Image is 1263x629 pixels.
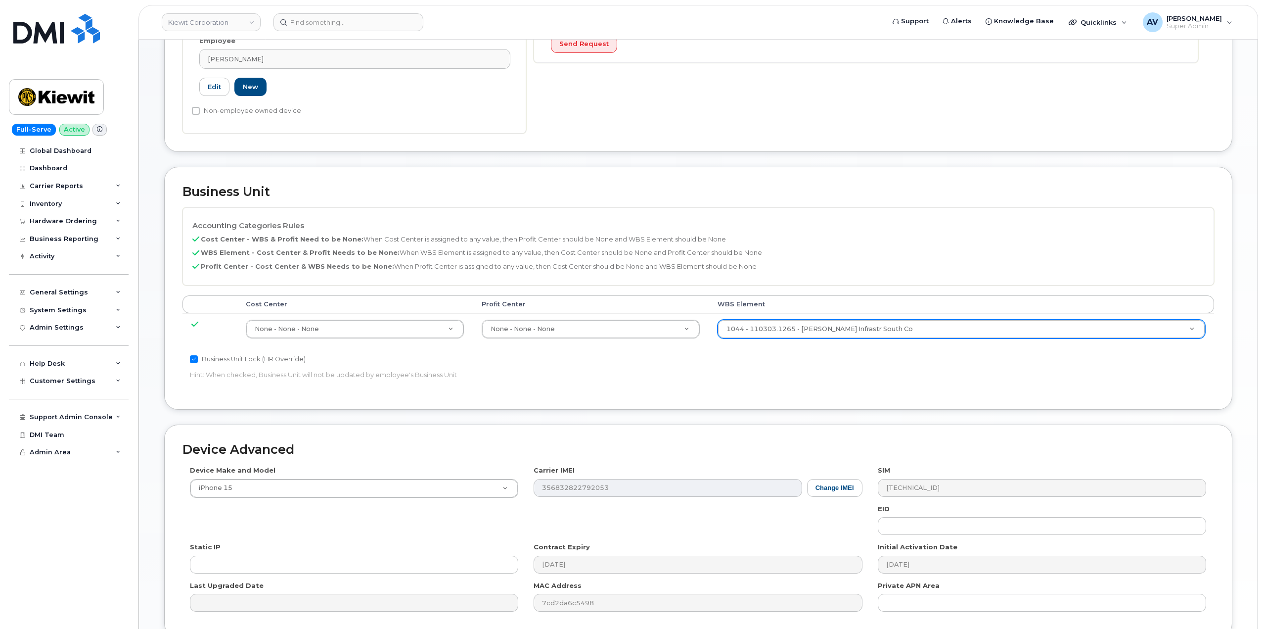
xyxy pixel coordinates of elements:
div: Artem Volkov [1136,12,1239,32]
label: Device Make and Model [190,466,275,475]
span: AV [1147,16,1158,28]
label: Static IP [190,542,221,552]
a: None - None - None [482,320,699,338]
a: 1044 - 110303.1265 - [PERSON_NAME] Infrastr South Co [718,320,1205,338]
span: Support [901,16,929,26]
button: Send Request [551,35,617,53]
h2: Device Advanced [182,443,1214,457]
button: Change IMEI [807,479,862,497]
a: New [234,78,267,96]
label: Carrier IMEI [534,466,575,475]
label: Last Upgraded Date [190,581,264,590]
span: None - None - None [491,325,555,333]
span: 1044 - 110303.1265 - Kiewit Infrastr South Co [726,325,913,333]
iframe: Messenger Launcher [1220,586,1256,622]
span: None - None - None [255,325,319,333]
b: WBS Element - Cost Center & Profit Needs to be None: [201,248,400,256]
div: Quicklinks [1062,12,1134,32]
th: Cost Center [237,295,473,313]
label: Initial Activation Date [878,542,957,552]
span: Quicklinks [1081,18,1117,26]
a: iPhone 15 [190,480,518,497]
label: EID [878,504,890,514]
span: iPhone 15 [193,484,232,492]
b: Profit Center - Cost Center & WBS Needs to be None: [201,262,394,270]
label: Employee [199,36,235,46]
p: Hint: When checked, Business Unit will not be updated by employee's Business Unit [190,370,862,380]
span: Super Admin [1167,22,1222,30]
a: Knowledge Base [979,11,1061,31]
label: Non-employee owned device [192,105,301,117]
label: SIM [878,466,890,475]
p: When Profit Center is assigned to any value, then Cost Center should be None and WBS Element shou... [192,262,1204,271]
span: [PERSON_NAME] [208,54,264,64]
label: MAC Address [534,581,582,590]
a: Alerts [936,11,979,31]
span: [PERSON_NAME] [1167,14,1222,22]
input: Find something... [273,13,423,31]
a: Kiewit Corporation [162,13,261,31]
a: Support [886,11,936,31]
a: Edit [199,78,229,96]
span: Knowledge Base [994,16,1054,26]
p: When Cost Center is assigned to any value, then Profit Center should be None and WBS Element shou... [192,235,1204,244]
input: Non-employee owned device [192,107,200,115]
h2: Business Unit [182,185,1214,199]
input: Business Unit Lock (HR Override) [190,355,198,363]
p: When WBS Element is assigned to any value, then Cost Center should be None and Profit Center shou... [192,248,1204,257]
a: [PERSON_NAME] [199,49,510,69]
h4: Accounting Categories Rules [192,222,1204,230]
span: Alerts [951,16,972,26]
a: None - None - None [246,320,463,338]
th: Profit Center [473,295,709,313]
label: Private APN Area [878,581,940,590]
label: Contract Expiry [534,542,590,552]
b: Cost Center - WBS & Profit Need to be None: [201,235,363,243]
th: WBS Element [709,295,1214,313]
label: Business Unit Lock (HR Override) [190,353,306,365]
